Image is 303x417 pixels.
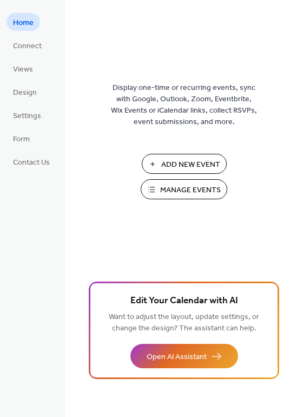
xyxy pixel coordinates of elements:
span: Add New Event [161,159,220,171]
span: Form [13,134,30,145]
button: Open AI Assistant [130,344,238,368]
span: Want to adjust the layout, update settings, or change the design? The assistant can help. [109,310,259,336]
span: Views [13,64,33,75]
a: Contact Us [6,153,56,171]
a: Connect [6,36,48,54]
span: Contact Us [13,157,50,168]
span: Design [13,87,37,99]
a: Settings [6,106,48,124]
span: Open AI Assistant [147,351,207,363]
a: Views [6,60,39,77]
span: Connect [13,41,42,52]
a: Form [6,129,36,147]
span: Display one-time or recurring events, sync with Google, Outlook, Zoom, Eventbrite, Wix Events or ... [111,82,257,128]
button: Add New Event [142,154,227,174]
span: Home [13,17,34,29]
span: Settings [13,110,41,122]
button: Manage Events [141,179,227,199]
a: Home [6,13,40,31]
span: Edit Your Calendar with AI [130,294,238,309]
a: Design [6,83,43,101]
span: Manage Events [160,185,221,196]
